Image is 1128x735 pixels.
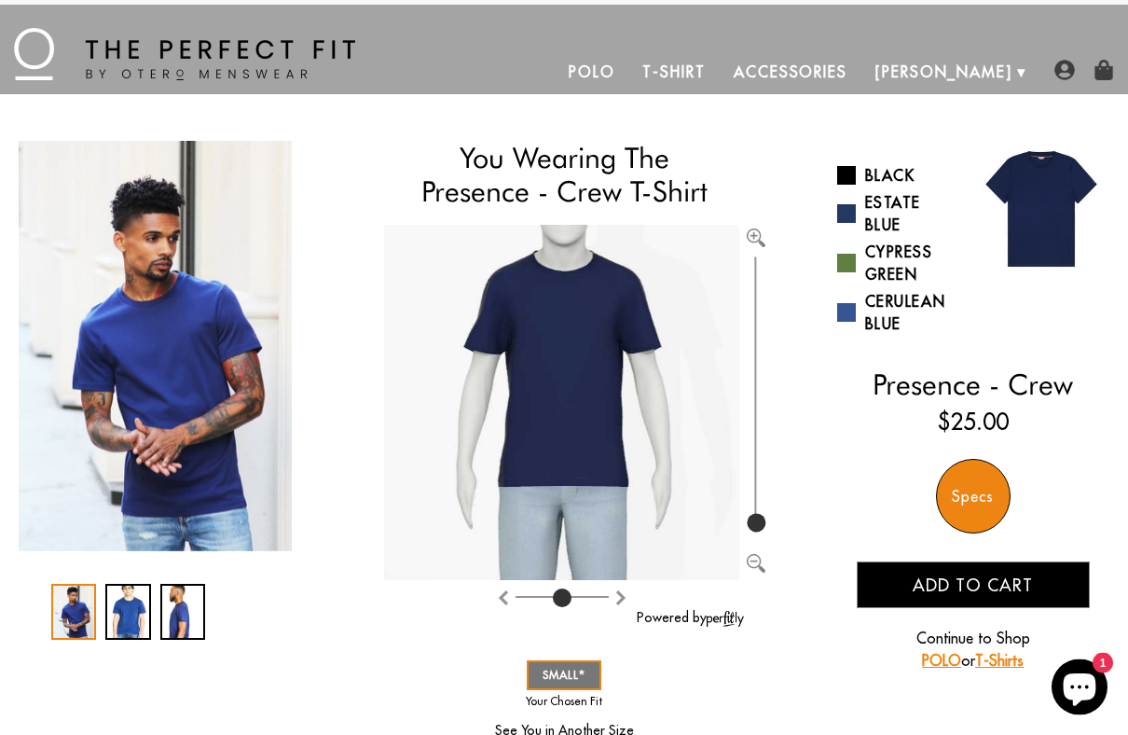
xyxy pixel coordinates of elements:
[527,661,601,691] a: SMALL
[747,229,765,248] img: Zoom in
[1054,61,1075,81] img: user-account-icon.png
[837,291,959,336] a: Cerulean Blue
[837,192,959,237] a: Estate Blue
[857,562,1090,609] button: Add to cart
[837,165,959,187] a: Black
[19,142,292,552] div: 1 / 3
[496,591,511,606] img: Rotate clockwise
[861,50,1026,95] a: [PERSON_NAME]
[936,460,1011,534] div: Specs
[747,226,765,244] button: Zoom in
[837,368,1110,402] h2: Presence - Crew
[555,50,629,95] a: Polo
[1094,61,1114,81] img: shopping-bag-icon.png
[707,612,744,628] img: perfitly-logo_73ae6c82-e2e3-4a36-81b1-9e913f6ac5a1.png
[384,226,739,581] img: Brand%2fOtero%2f20002-v2-T%2f54%2f5-S%2fAv%2f29dfe7ac-7dea-11ea-9f6a-0e35f21fd8c2%2fEstate+Blue%2...
[496,586,511,608] button: Rotate clockwise
[105,585,150,641] div: 2 / 3
[973,142,1109,278] img: 013.jpg
[14,29,355,81] img: The Perfect Fit - by Otero Menswear - Logo
[543,669,585,683] span: SMALL
[19,142,292,552] img: IMG_2428_copy_1024x1024_2x_54a29d56-2a4d-4dd6-a028-5652b32cc0ff_340x.jpg
[1046,659,1113,720] inbox-online-store-chat: Shopify online store chat
[922,652,961,671] a: POLO
[747,552,765,571] button: Zoom out
[637,610,744,627] a: Powered by
[913,576,1033,597] span: Add to cart
[613,586,628,608] button: Rotate counter clockwise
[613,591,628,606] img: Rotate counter clockwise
[747,555,765,574] img: Zoom out
[384,142,744,210] h1: You Wearing The Presence - Crew T-Shirt
[837,242,959,286] a: Cypress Green
[857,628,1090,673] p: Continue to Shop or
[975,652,1024,671] a: T-Shirts
[720,50,861,95] a: Accessories
[51,585,96,641] div: 1 / 3
[628,50,719,95] a: T-Shirt
[160,585,205,641] div: 3 / 3
[938,406,1009,439] ins: $25.00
